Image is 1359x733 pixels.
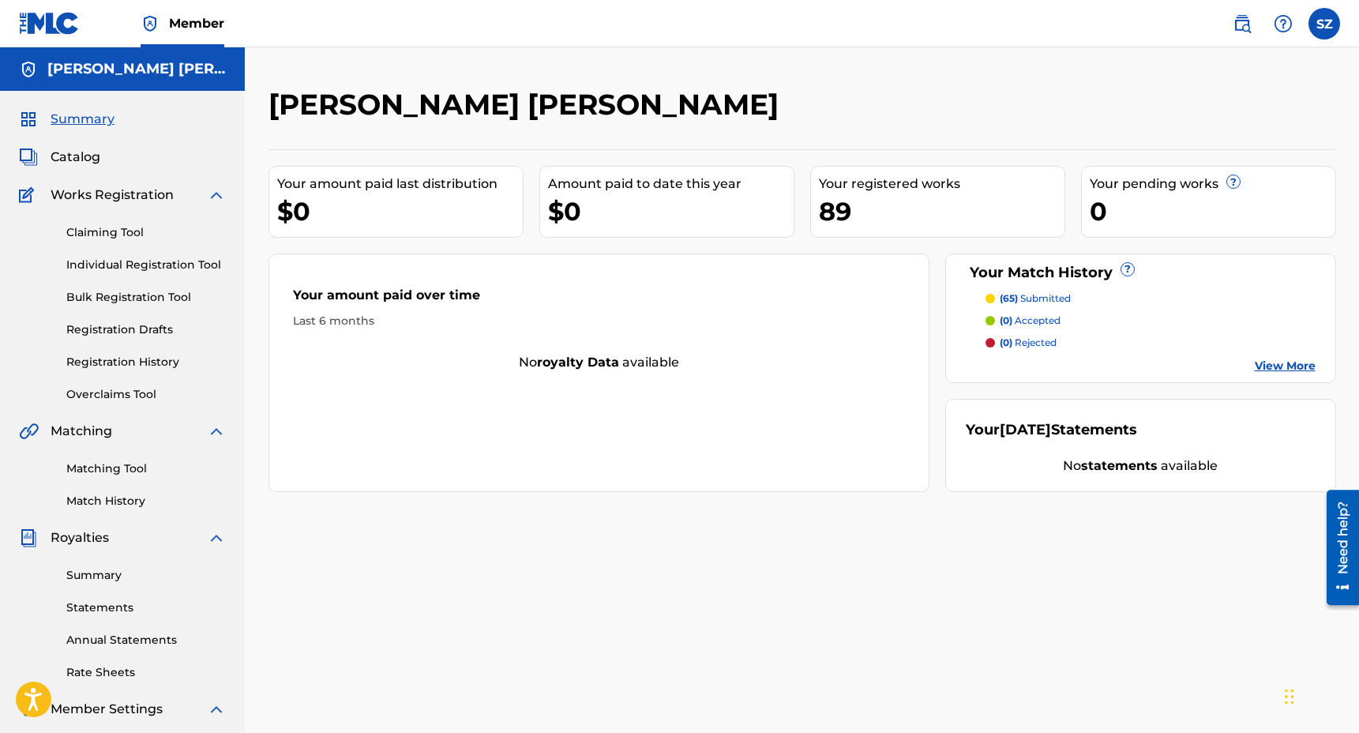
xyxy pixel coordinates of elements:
span: ? [1121,263,1134,276]
a: Rate Sheets [66,664,226,681]
div: Amount paid to date this year [548,175,794,194]
img: help [1274,14,1293,33]
img: Matching [19,422,39,441]
p: submitted [1000,291,1071,306]
span: Works Registration [51,186,174,205]
div: $0 [277,194,523,229]
a: Individual Registration Tool [66,257,226,273]
a: Overclaims Tool [66,386,226,403]
img: expand [207,700,226,719]
iframe: Resource Center [1315,484,1359,611]
a: Registration Drafts [66,321,226,338]
img: expand [207,186,226,205]
div: Drag [1285,673,1294,720]
a: Annual Statements [66,632,226,648]
div: 0 [1090,194,1335,229]
div: $0 [548,194,794,229]
div: Your amount paid over time [293,286,906,313]
span: Member Settings [51,700,163,719]
span: [DATE] [1000,421,1051,438]
span: Summary [51,110,115,129]
h5: Samuel Morris Zornow [47,60,226,78]
span: Matching [51,422,112,441]
img: Works Registration [19,186,39,205]
a: SummarySummary [19,110,115,129]
div: User Menu [1308,8,1340,39]
div: Your amount paid last distribution [277,175,523,194]
a: Claiming Tool [66,224,226,241]
img: Top Rightsholder [141,14,160,33]
a: Statements [66,600,226,616]
h2: [PERSON_NAME] [PERSON_NAME] [268,87,786,122]
a: (0) accepted [985,314,1316,328]
span: (65) [1000,292,1018,304]
p: rejected [1000,336,1057,350]
div: Your Statements [966,419,1137,441]
strong: statements [1081,458,1158,473]
img: Catalog [19,148,38,167]
a: Matching Tool [66,460,226,477]
a: Summary [66,567,226,584]
img: MLC Logo [19,12,80,35]
img: Royalties [19,528,38,547]
a: Bulk Registration Tool [66,289,226,306]
a: Registration History [66,354,226,370]
div: Help [1267,8,1299,39]
img: Accounts [19,60,38,79]
div: 89 [819,194,1064,229]
iframe: Chat Widget [1280,657,1359,733]
img: expand [207,528,226,547]
div: Your pending works [1090,175,1335,194]
span: Catalog [51,148,100,167]
div: No available [269,353,929,372]
span: Royalties [51,528,109,547]
span: Member [169,14,224,32]
a: View More [1255,358,1316,374]
p: accepted [1000,314,1061,328]
a: CatalogCatalog [19,148,100,167]
div: No available [966,457,1316,476]
span: ? [1227,175,1240,188]
a: Match History [66,493,226,509]
a: Public Search [1226,8,1258,39]
a: (0) rejected [985,336,1316,350]
span: (0) [1000,336,1012,348]
span: (0) [1000,314,1012,326]
div: Your registered works [819,175,1064,194]
div: Your Match History [966,262,1316,284]
strong: royalty data [537,355,619,370]
img: search [1233,14,1252,33]
img: Summary [19,110,38,129]
div: Last 6 months [293,313,906,329]
a: (65) submitted [985,291,1316,306]
img: expand [207,422,226,441]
